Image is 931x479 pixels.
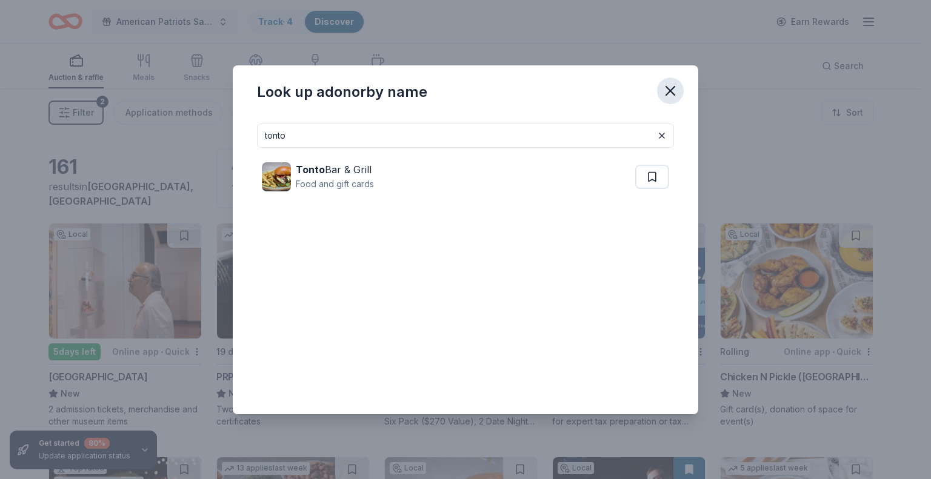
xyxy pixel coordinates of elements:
[257,124,674,148] input: Search
[257,82,427,102] div: Look up a donor by name
[296,164,325,176] strong: Tonto
[262,162,291,191] img: Image for Tonto Bar & Grill
[296,162,374,177] div: Bar & Grill
[296,177,374,191] div: Food and gift cards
